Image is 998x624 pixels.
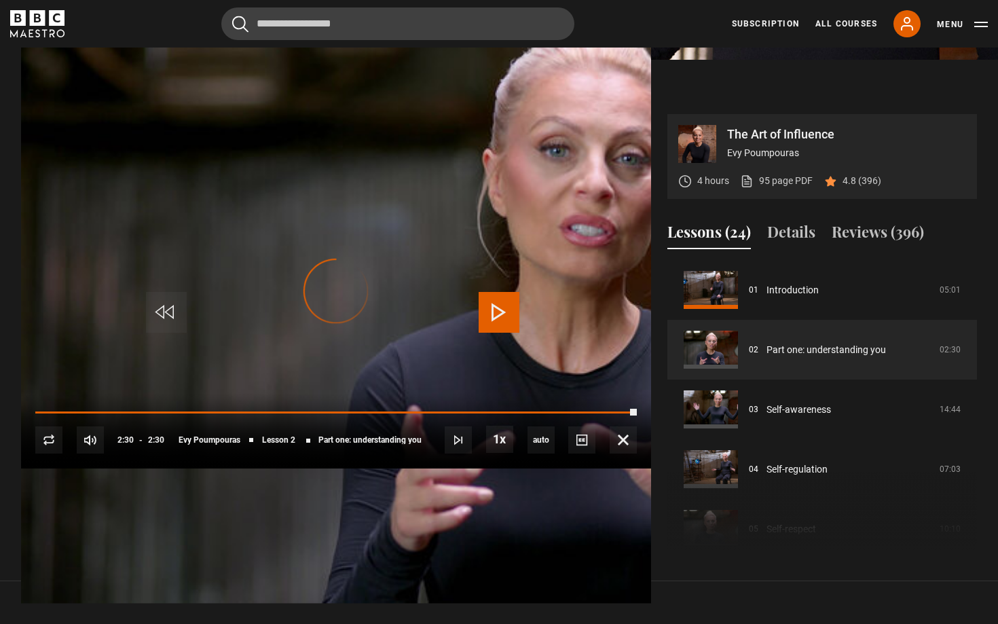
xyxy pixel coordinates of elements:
a: Subscription [732,18,799,30]
button: Reviews (396) [832,221,924,249]
button: Toggle navigation [937,18,988,31]
span: Lesson 2 [262,436,295,444]
div: Current quality: 1080p [528,426,555,454]
a: Introduction [766,283,819,297]
a: All Courses [815,18,877,30]
video-js: Video Player [21,114,651,469]
p: 4.8 (396) [843,174,881,188]
a: Self-regulation [766,462,828,477]
div: Progress Bar [35,411,637,414]
input: Search [221,7,574,40]
svg: BBC Maestro [10,10,64,37]
button: Next Lesson [445,426,472,454]
span: auto [528,426,555,454]
button: Replay [35,426,62,454]
a: Self-awareness [766,403,831,417]
button: Mute [77,426,104,454]
span: 2:30 [148,428,164,452]
a: 95 page PDF [740,174,813,188]
a: Part one: understanding you [766,343,886,357]
button: Lessons (24) [667,221,751,249]
button: Captions [568,426,595,454]
button: Details [767,221,815,249]
p: Evy Poumpouras [727,146,966,160]
span: Evy Poumpouras [179,436,240,444]
span: 2:30 [117,428,134,452]
p: The Art of Influence [727,128,966,141]
p: 4 hours [697,174,729,188]
span: Part one: understanding you [318,436,422,444]
span: - [139,435,143,445]
button: Playback Rate [486,426,513,453]
button: Submit the search query [232,16,248,33]
button: Fullscreen [610,426,637,454]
